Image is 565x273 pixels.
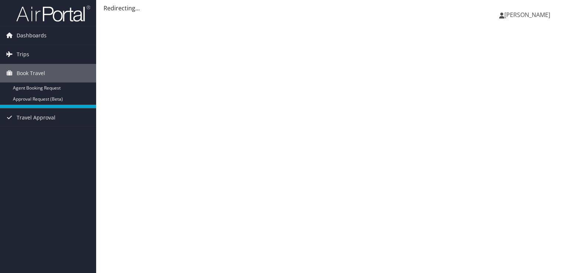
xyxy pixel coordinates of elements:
div: Redirecting... [104,4,558,13]
span: Trips [17,45,29,64]
img: airportal-logo.png [16,5,90,22]
span: Travel Approval [17,108,55,127]
span: [PERSON_NAME] [504,11,550,19]
span: Book Travel [17,64,45,82]
a: [PERSON_NAME] [499,4,558,26]
span: Dashboards [17,26,47,45]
